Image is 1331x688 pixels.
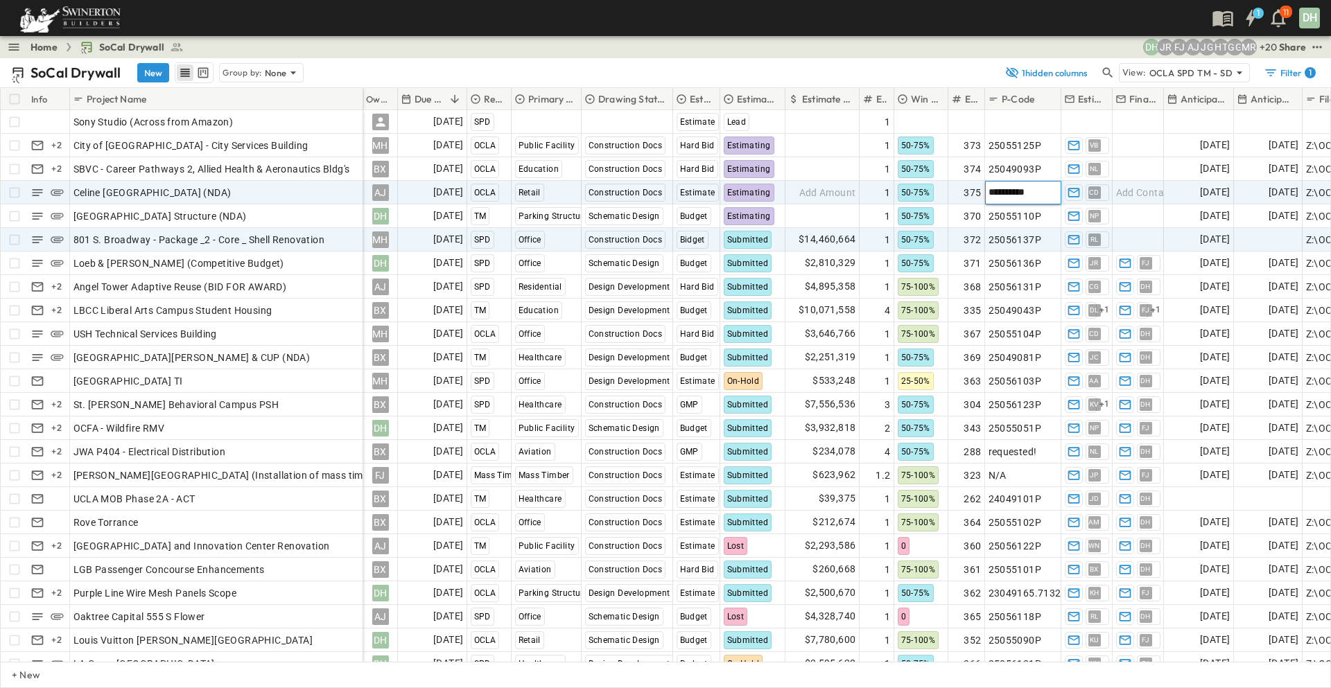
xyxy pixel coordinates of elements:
[727,258,769,268] span: Submitted
[1089,380,1099,381] span: AA
[528,92,574,106] p: Primary Market
[1269,420,1298,436] span: [DATE]
[727,376,760,386] span: On-Hold
[876,92,887,106] p: Estimate Round
[885,162,890,176] span: 1
[1002,92,1034,106] p: P-Code
[727,164,771,174] span: Estimating
[680,282,715,292] span: Hard Bid
[901,164,930,174] span: 50-75%
[1143,39,1160,55] div: Daryll Hayward (daryll.hayward@swinerton.com)
[1269,349,1298,365] span: [DATE]
[1200,396,1230,412] span: [DATE]
[1260,40,1273,54] p: + 20
[1200,349,1230,365] span: [DATE]
[1200,231,1230,247] span: [DATE]
[1200,326,1230,342] span: [DATE]
[433,349,463,365] span: [DATE]
[31,80,48,118] div: Info
[1151,303,1161,317] span: + 1
[989,139,1042,152] span: 25055125P
[73,280,287,294] span: Angel Tower Adaptive Reuse (BID FOR AWARD)
[73,398,279,412] span: St. [PERSON_NAME] Behavioral Campus PSH
[1122,65,1147,80] p: View:
[1200,137,1230,153] span: [DATE]
[1257,8,1260,19] h6: 1
[1298,6,1321,30] button: DH
[474,423,487,433] span: TM
[73,327,217,341] span: USH Technical Services Building
[965,92,977,106] p: Estimate Number
[1299,8,1320,28] div: DH
[433,302,463,318] span: [DATE]
[727,141,771,150] span: Estimating
[989,327,1042,341] span: 25055104P
[964,303,981,317] span: 335
[690,92,713,106] p: Estimate Type
[885,327,890,341] span: 1
[519,400,562,409] span: Healthcare
[73,139,308,152] span: City of [GEOGRAPHIC_DATA] - City Services Building
[805,396,856,412] span: $7,556,536
[901,188,930,197] span: 50-75%
[1149,66,1233,80] p: OCLA SPD TM - SD
[1264,66,1316,80] div: Filter
[589,423,660,433] span: Schematic Design
[1078,92,1105,106] p: Estimate Lead
[1200,208,1230,224] span: [DATE]
[989,233,1042,247] span: 25056137P
[901,447,930,457] span: 50-75%
[885,256,890,270] span: 1
[87,92,146,106] p: Project Name
[366,80,390,118] div: Owner
[474,329,496,339] span: OCLA
[1140,333,1151,334] span: DH
[680,400,699,409] span: GMP
[447,91,462,107] button: Sort
[997,63,1097,82] button: 1hidden columns
[901,306,936,315] span: 75-100%
[911,92,941,106] p: Win Probability
[901,423,930,433] span: 50-75%
[680,447,699,457] span: GMP
[1140,451,1151,452] span: DH
[28,88,70,110] div: Info
[1269,373,1298,389] span: [DATE]
[474,376,491,386] span: SPD
[194,64,211,81] button: kanban view
[680,376,715,386] span: Estimate
[372,396,389,413] div: BX
[73,186,232,200] span: Celine [GEOGRAPHIC_DATA] (NDA)
[415,92,444,106] p: Due Date
[175,62,214,83] div: table view
[372,326,389,342] div: MH
[989,209,1042,223] span: 25055110P
[1269,184,1298,200] span: [DATE]
[812,443,855,459] span: $234,078
[474,400,491,409] span: SPD
[901,376,930,386] span: 25-50%
[1279,40,1306,54] div: Share
[1140,286,1151,287] span: DH
[680,235,705,245] span: Bidget
[73,209,247,223] span: [GEOGRAPHIC_DATA] Structure (NDA)
[433,373,463,389] span: [DATE]
[989,256,1042,270] span: 25056136P
[519,141,575,150] span: Public Facility
[1258,63,1320,82] button: Filter1
[519,353,562,362] span: Healthcare
[49,420,65,436] div: + 2
[31,40,58,54] a: Home
[1200,302,1230,318] span: [DATE]
[727,447,769,457] span: Submitted
[1200,255,1230,271] span: [DATE]
[805,255,856,271] span: $2,810,329
[901,141,930,150] span: 50-75%
[433,161,463,177] span: [DATE]
[474,282,491,292] span: SPD
[589,164,663,174] span: Construction Docs
[989,421,1042,435] span: 25055051P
